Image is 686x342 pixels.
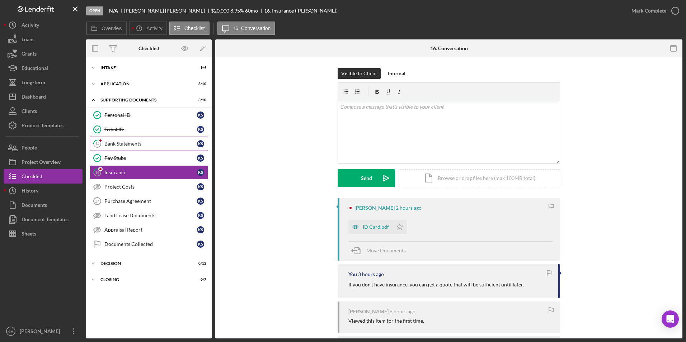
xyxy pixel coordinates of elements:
button: Dashboard [4,90,83,104]
div: Open Intercom Messenger [662,310,679,328]
div: 0 / 12 [193,261,206,266]
tspan: 16 [95,170,100,175]
label: Activity [146,25,162,31]
div: 16. Insurance ([PERSON_NAME]) [264,8,338,14]
div: Application [100,82,188,86]
div: Supporting Documents [100,98,188,102]
div: You [348,271,357,277]
div: Closing [100,277,188,282]
div: Personal ID [104,112,197,118]
a: Appraisal ReportKS [90,223,208,237]
button: Send [338,169,395,187]
button: People [4,141,83,155]
div: Purchase Agreement [104,198,197,204]
button: Clients [4,104,83,118]
button: Loans [4,32,83,47]
div: ID Card.pdf [363,224,389,230]
div: Pay Stubs [104,155,197,161]
button: Activity [129,22,167,35]
div: 8.95 % [230,8,244,14]
div: Visible to Client [341,68,377,79]
div: K S [197,183,204,190]
div: [PERSON_NAME] [18,324,65,340]
div: Loans [22,32,34,48]
div: Checklist [22,169,42,185]
button: Overview [86,22,127,35]
a: Project CostsKS [90,180,208,194]
a: History [4,184,83,198]
a: Personal IDKS [90,108,208,122]
div: [PERSON_NAME] [PERSON_NAME] [124,8,211,14]
div: Long-Term [22,75,45,91]
div: Documents [22,198,47,214]
div: Decision [100,261,188,266]
div: Open [86,6,103,15]
div: Appraisal Report [104,227,197,233]
div: Clients [22,104,37,120]
button: Document Templates [4,212,83,227]
div: Intake [100,66,188,70]
a: 14Bank StatementsKS [90,137,208,151]
div: K S [197,198,204,205]
div: Insurance [104,170,197,175]
div: 8 / 10 [193,82,206,86]
tspan: 14 [95,141,100,146]
div: Land Lease Documents [104,213,197,218]
div: K S [197,111,204,119]
div: 16. Conversation [430,46,468,51]
div: [PERSON_NAME] [348,309,389,314]
label: Overview [102,25,122,31]
span: $20,000 [211,8,229,14]
button: Documents [4,198,83,212]
button: Project Overview [4,155,83,169]
button: Move Documents [348,242,413,260]
button: Grants [4,47,83,61]
button: Educational [4,61,83,75]
button: Visible to Client [338,68,381,79]
a: Tribal IDKS [90,122,208,137]
span: Move Documents [366,247,406,253]
button: ID Card.pdf [348,220,407,234]
tspan: 17 [95,199,99,203]
div: Send [361,169,372,187]
button: Sheets [4,227,83,241]
div: Tribal ID [104,127,197,132]
div: [PERSON_NAME] [354,205,395,211]
div: K S [197,169,204,176]
button: Mark Complete [624,4,682,18]
a: 16InsuranceKS [90,165,208,180]
div: Bank Statements [104,141,197,147]
div: Dashboard [22,90,46,106]
div: Sheets [22,227,36,243]
button: Long-Term [4,75,83,90]
button: Activity [4,18,83,32]
button: Product Templates [4,118,83,133]
button: 16. Conversation [217,22,276,35]
div: Grants [22,47,37,63]
div: Documents Collected [104,241,197,247]
div: K S [197,241,204,248]
div: K S [197,140,204,147]
b: N/A [109,8,118,14]
div: K S [197,226,204,233]
div: Internal [388,68,405,79]
div: 60 mo [245,8,258,14]
div: Checklist [138,46,159,51]
button: CH[PERSON_NAME] [4,324,83,338]
a: Documents CollectedKS [90,237,208,251]
button: Internal [384,68,409,79]
p: If you don't have insurance, you can get a quote that will be sufficient until later. [348,281,524,289]
time: 2025-10-03 19:34 [396,205,422,211]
